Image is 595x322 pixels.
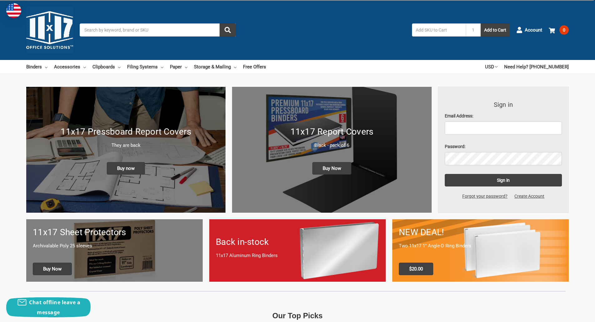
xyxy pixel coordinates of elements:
[127,60,163,74] a: Filing Systems
[243,60,266,74] a: Free Offers
[232,87,431,213] a: 11x17 Report Covers 11x17 Report Covers Black - pack of 6 Buy Now
[549,22,569,38] a: 0
[481,23,510,37] button: Add to Cart
[516,22,542,38] a: Account
[399,242,562,250] p: Two 11x17 1" Angle-D Ring Binders
[445,100,562,109] h3: Sign in
[26,7,73,53] img: 11x17.com
[445,174,562,186] input: Sign in
[6,3,21,18] img: duty and tax information for United States
[216,252,379,259] p: 11x17 Aluminum Ring Binders
[26,60,47,74] a: Binders
[6,297,91,317] button: Chat offline leave a message
[504,60,569,74] a: Need Help? [PHONE_NUMBER]
[170,60,187,74] a: Paper
[272,310,323,321] p: Our Top Picks
[26,87,226,213] a: New 11x17 Pressboard Binders 11x17 Pressboard Report Covers They are back Buy now
[543,305,595,322] iframe: Google Customer Reviews
[445,143,562,150] label: Password:
[239,142,425,149] p: Black - pack of 6
[33,142,219,149] p: They are back
[559,25,569,35] span: 0
[412,23,466,37] input: Add SKU to Cart
[239,125,425,138] h1: 11x17 Report Covers
[399,263,433,275] span: $20.00
[26,219,203,281] a: 11x17 sheet protectors 11x17 Sheet Protectors Archivalable Poly 25 sleeves Buy Now
[445,113,562,119] label: Email Address:
[54,60,86,74] a: Accessories
[92,60,121,74] a: Clipboards
[33,125,219,138] h1: 11x17 Pressboard Report Covers
[525,27,542,34] span: Account
[392,219,569,281] a: 11x17 Binder 2-pack only $20.00 NEW DEAL! Two 11x17 1" Angle-D Ring Binders $20.00
[312,162,351,175] span: Buy Now
[459,193,511,200] a: Forgot your password?
[194,60,236,74] a: Storage & Mailing
[29,299,80,316] span: Chat offline leave a message
[80,23,236,37] input: Search by keyword, brand or SKU
[33,242,196,250] p: Archivalable Poly 25 sleeves
[107,162,145,175] span: Buy now
[485,60,498,74] a: USD
[399,226,562,239] h1: NEW DEAL!
[33,263,72,275] span: Buy Now
[33,226,196,239] h1: 11x17 Sheet Protectors
[209,219,386,281] a: Back in-stock 11x17 Aluminum Ring Binders
[511,193,548,200] a: Create Account
[232,87,431,213] img: 11x17 Report Covers
[216,235,379,249] h1: Back in-stock
[26,87,226,213] img: New 11x17 Pressboard Binders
